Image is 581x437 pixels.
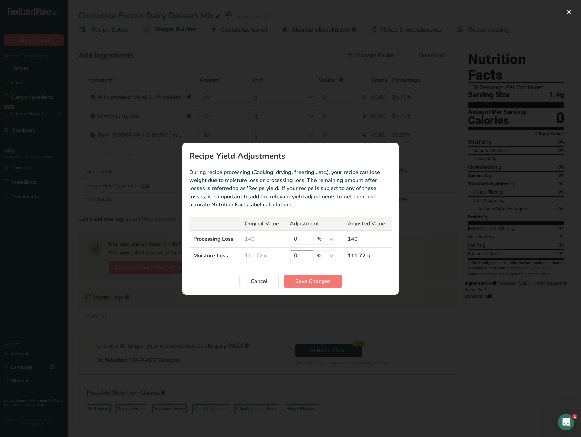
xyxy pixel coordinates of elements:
[344,247,392,264] td: 111.72 g
[344,217,392,231] th: Adjusted Value
[241,231,286,248] td: 140
[241,247,286,264] td: 111.72 g
[572,414,577,419] span: 1
[558,414,574,430] iframe: Intercom live chat
[189,152,392,160] h1: Recipe Yield Adjustments
[295,277,331,285] span: Save Changes
[189,247,241,264] td: Moisture Loss
[189,231,241,248] td: Processing Loss
[286,217,344,231] th: Adjustment
[239,275,279,288] button: Cancel
[241,217,286,231] th: Original Value
[344,231,392,248] td: 140
[284,275,342,288] button: Save Changes
[251,277,268,285] span: Cancel
[189,168,392,209] p: During recipe processing (Cooking, drying, freezing…etc.), your recipe can lose weight due to moi...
